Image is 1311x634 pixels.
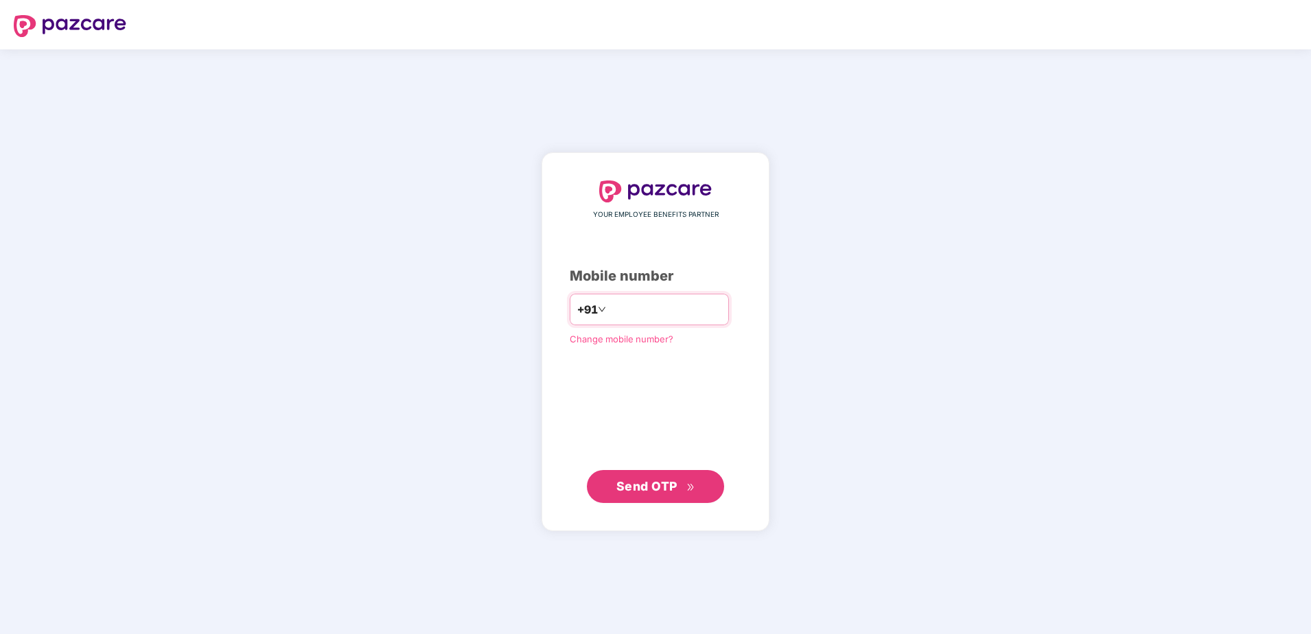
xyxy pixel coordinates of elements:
[570,266,741,287] div: Mobile number
[593,209,719,220] span: YOUR EMPLOYEE BENEFITS PARTNER
[577,301,598,318] span: +91
[587,470,724,503] button: Send OTPdouble-right
[570,333,673,344] a: Change mobile number?
[686,483,695,492] span: double-right
[599,180,712,202] img: logo
[616,479,677,493] span: Send OTP
[598,305,606,314] span: down
[14,15,126,37] img: logo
